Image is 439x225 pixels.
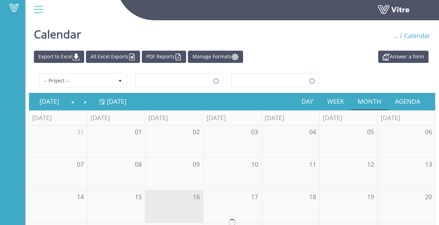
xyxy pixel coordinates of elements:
span: select [210,74,222,87]
a: [DATE] [32,93,66,109]
th: [DATE] [87,110,145,125]
a: PDF Reports [142,51,186,63]
span: select [306,74,319,87]
img: cal_pdf.png [175,53,182,60]
a: [DATE] [99,93,126,109]
a: Export to Excel [34,51,84,63]
h1: Calendar [34,17,81,47]
span: select [114,74,126,87]
img: cal_excel.png [129,53,136,60]
a: Day [294,93,320,109]
a: Month [351,93,388,109]
span: -- Project -- [40,74,114,87]
span: ... [393,31,398,40]
th: [DATE] [145,110,203,125]
img: appointment_white2.png [383,53,390,60]
a: Answer a form [378,51,429,63]
img: cal_settings.png [232,53,239,60]
a: Previous [66,93,79,109]
li: Calendar [398,31,430,41]
th: [DATE] [319,110,377,125]
a: All Excel Exports [86,51,140,63]
a: Agenda [388,93,427,109]
th: [DATE] [377,110,435,125]
th: [DATE] [203,110,261,125]
th: [DATE] [261,110,319,125]
th: [DATE] [29,110,87,125]
a: Manage Formats [188,51,243,63]
img: cal_download.png [73,53,80,60]
span: [DATE] [107,97,126,106]
a: Week [320,93,351,109]
a: Next [79,93,92,109]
